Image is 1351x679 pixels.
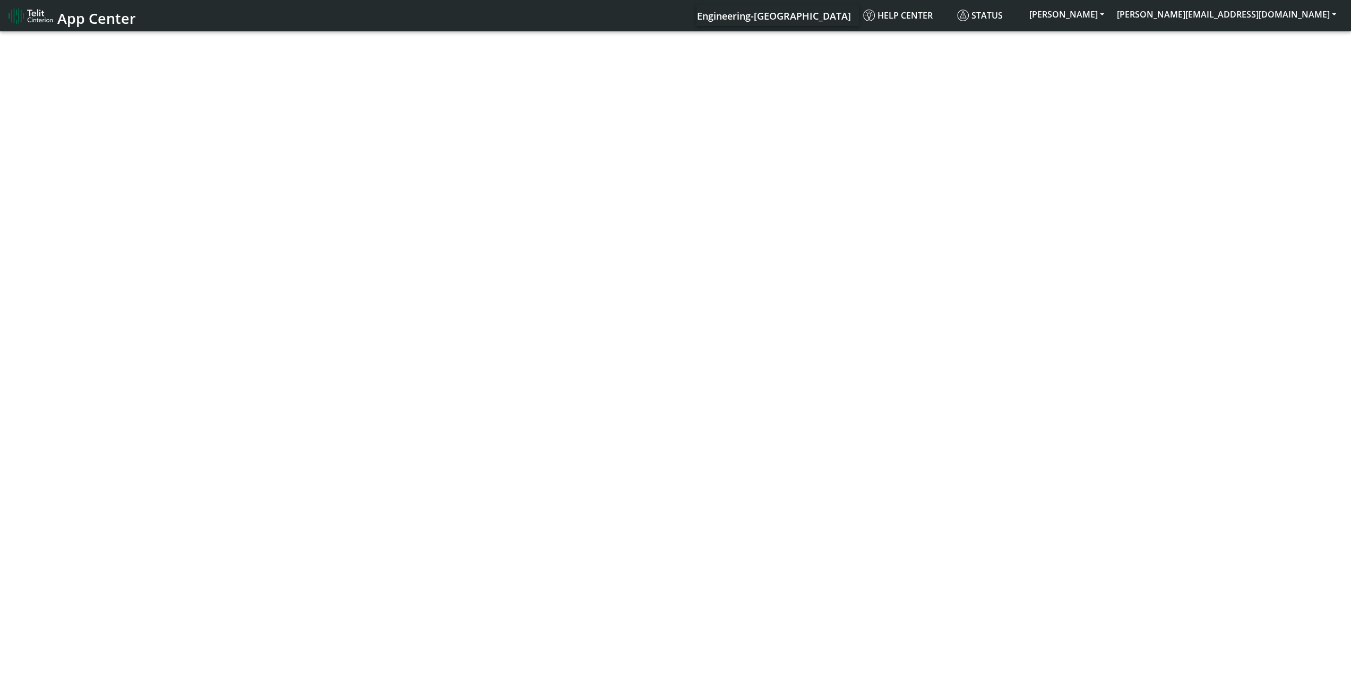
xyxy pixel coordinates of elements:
[957,10,1003,21] span: Status
[8,4,134,27] a: App Center
[697,10,851,22] span: Engineering-[GEOGRAPHIC_DATA]
[8,7,53,24] img: logo-telit-cinterion-gw-new.png
[957,10,969,21] img: status.svg
[1023,5,1111,24] button: [PERSON_NAME]
[1111,5,1343,24] button: [PERSON_NAME][EMAIL_ADDRESS][DOMAIN_NAME]
[953,5,1023,26] a: Status
[863,10,933,21] span: Help center
[696,5,850,26] a: Your current platform instance
[859,5,953,26] a: Help center
[57,8,136,28] span: App Center
[863,10,875,21] img: knowledge.svg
